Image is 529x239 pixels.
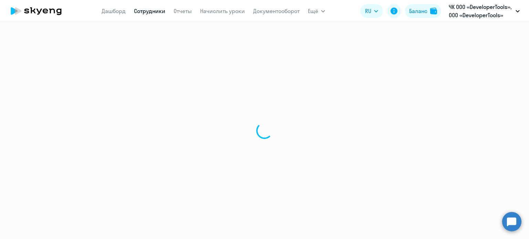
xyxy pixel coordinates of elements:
span: RU [365,7,371,15]
button: ЧК ООО «DeveloperTools», ООО «DeveloperTools» [445,3,523,19]
button: Балансbalance [405,4,441,18]
a: Документооборот [253,8,300,14]
p: ЧК ООО «DeveloperTools», ООО «DeveloperTools» [449,3,513,19]
button: Ещё [308,4,325,18]
a: Дашборд [102,8,126,14]
div: Баланс [409,7,427,15]
button: RU [360,4,383,18]
a: Отчеты [174,8,192,14]
a: Сотрудники [134,8,165,14]
a: Начислить уроки [200,8,245,14]
span: Ещё [308,7,318,15]
img: balance [430,8,437,14]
